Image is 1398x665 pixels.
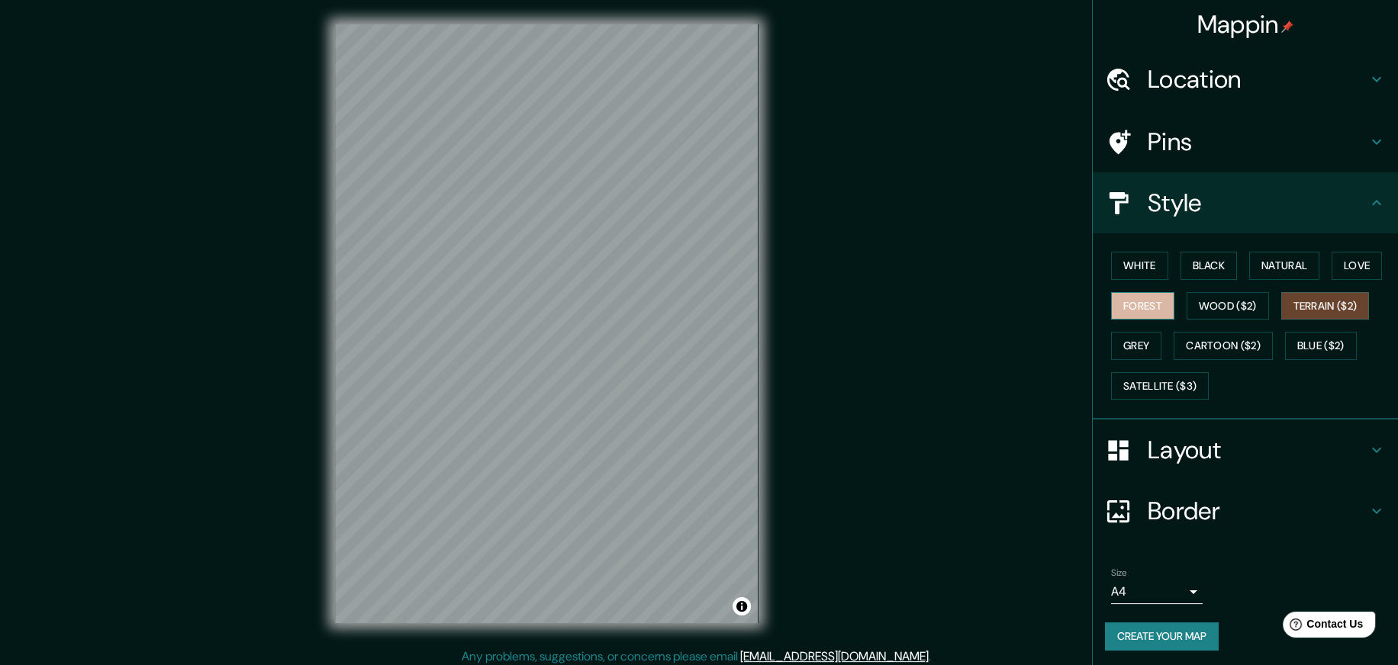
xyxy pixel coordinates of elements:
button: Blue ($2) [1285,332,1357,360]
button: Black [1181,252,1238,280]
button: Wood ($2) [1187,292,1269,320]
div: Style [1093,172,1398,233]
img: pin-icon.png [1281,21,1293,33]
button: Grey [1111,332,1161,360]
h4: Border [1148,496,1367,526]
h4: Location [1148,64,1367,95]
button: White [1111,252,1168,280]
button: Cartoon ($2) [1174,332,1273,360]
div: A4 [1111,580,1203,604]
div: Layout [1093,419,1398,480]
iframe: Help widget launcher [1262,606,1381,648]
h4: Pins [1148,127,1367,157]
div: Location [1093,49,1398,110]
button: Forest [1111,292,1174,320]
button: Create your map [1105,622,1219,651]
button: Satellite ($3) [1111,372,1209,400]
label: Size [1111,567,1127,580]
div: Border [1093,480,1398,541]
button: Natural [1249,252,1319,280]
a: [EMAIL_ADDRESS][DOMAIN_NAME] [740,648,929,664]
h4: Style [1148,188,1367,218]
h4: Mappin [1197,9,1294,40]
div: Pins [1093,111,1398,172]
button: Terrain ($2) [1281,292,1370,320]
canvas: Map [335,24,759,623]
h4: Layout [1148,435,1367,465]
button: Love [1332,252,1382,280]
button: Toggle attribution [733,597,751,615]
